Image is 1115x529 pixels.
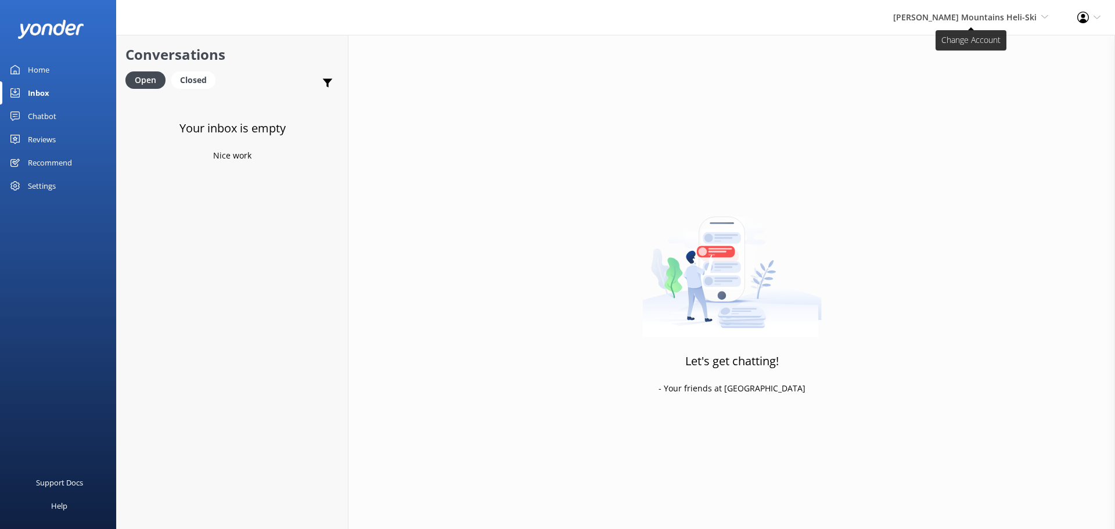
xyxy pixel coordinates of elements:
[28,81,49,105] div: Inbox
[685,352,779,370] h3: Let's get chatting!
[179,119,286,138] h3: Your inbox is empty
[28,174,56,197] div: Settings
[171,71,215,89] div: Closed
[28,58,49,81] div: Home
[125,73,171,86] a: Open
[893,12,1037,23] span: [PERSON_NAME] Mountains Heli-Ski
[17,20,84,39] img: yonder-white-logo.png
[642,192,822,337] img: artwork of a man stealing a conversation from at giant smartphone
[28,128,56,151] div: Reviews
[28,151,72,174] div: Recommend
[125,44,339,66] h2: Conversations
[51,494,67,517] div: Help
[36,471,83,494] div: Support Docs
[28,105,56,128] div: Chatbot
[213,149,251,162] p: Nice work
[125,71,166,89] div: Open
[659,382,805,395] p: - Your friends at [GEOGRAPHIC_DATA]
[171,73,221,86] a: Closed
